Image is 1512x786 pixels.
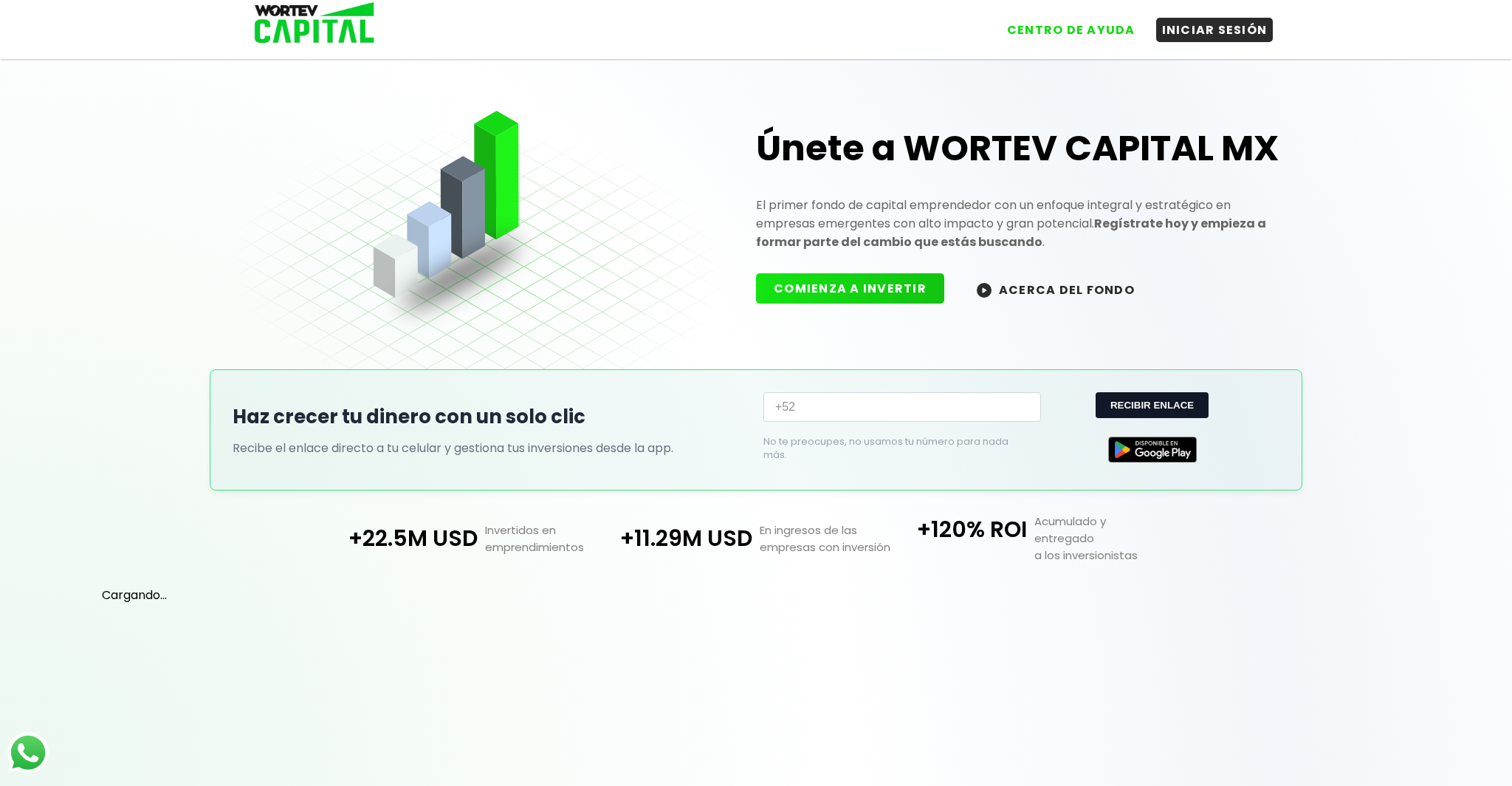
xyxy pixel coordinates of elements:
[893,513,1027,547] p: +120% ROI
[619,522,752,556] p: +11.29M USD
[756,125,1279,172] h1: Únete a WORTEV CAPITAL MX
[1108,437,1197,462] img: Google Play
[7,732,49,773] img: logos_whatsapp-icon.242b2217.svg
[756,280,959,297] a: COMIENZA A INVERTIR
[478,522,619,556] p: Invertidos en emprendimientos
[959,273,1152,305] button: ACERCA DEL FONDO
[1096,392,1209,418] button: RECIBIR ENLACE
[1001,18,1141,42] button: CENTRO DE AYUDA
[1027,513,1168,564] p: Acumulado y entregado a los inversionistas
[102,586,1410,604] p: Cargando...
[756,215,1266,250] strong: Regístrate hoy y empieza a formar parte del cambio que estás buscando
[344,522,478,556] p: +22.5M USD
[233,439,749,457] p: Recibe el enlace directo a tu celular y gestiona tus inversiones desde la app.
[756,273,944,304] button: COMIENZA A INVERTIR
[763,435,1017,462] p: No te preocupes, no usamos tu número para nada más.
[986,7,1141,42] a: CENTRO DE AYUDA
[233,403,749,431] h2: Haz crecer tu dinero con un solo clic
[752,522,893,556] p: En ingresos de las empresas con inversión
[1156,18,1274,42] button: INICIAR SESIÓN
[756,196,1279,251] p: El primer fondo de capital emprendedor con un enfoque integral y estratégico en empresas emergent...
[1141,7,1274,42] a: INICIAR SESIÓN
[977,283,992,298] img: wortev-capital-acerca-del-fondo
